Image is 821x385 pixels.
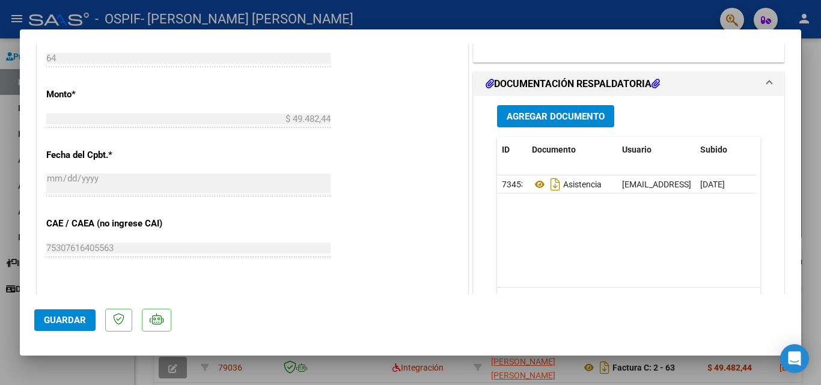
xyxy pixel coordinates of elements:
datatable-header-cell: Documento [527,137,617,163]
datatable-header-cell: ID [497,137,527,163]
datatable-header-cell: Acción [755,137,816,163]
datatable-header-cell: Usuario [617,137,695,163]
div: 1 total [497,288,760,318]
span: [DATE] [700,180,725,189]
i: Descargar documento [548,175,563,194]
mat-expansion-panel-header: DOCUMENTACIÓN RESPALDATORIA [474,72,784,96]
span: Subido [700,145,727,154]
div: DOCUMENTACIÓN RESPALDATORIA [474,96,784,345]
button: Guardar [34,309,96,331]
span: Usuario [622,145,652,154]
span: Agregar Documento [507,111,605,122]
datatable-header-cell: Subido [695,137,755,163]
span: ID [502,145,510,154]
span: 73453 [502,180,526,189]
h1: DOCUMENTACIÓN RESPALDATORIA [486,77,660,91]
div: Open Intercom Messenger [780,344,809,373]
span: Guardar [44,315,86,326]
p: Fecha del Cpbt. [46,148,170,162]
span: Asistencia [532,180,602,189]
p: Monto [46,88,170,102]
p: CAE / CAEA (no ingrese CAI) [46,217,170,231]
button: Agregar Documento [497,105,614,127]
span: Documento [532,145,576,154]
